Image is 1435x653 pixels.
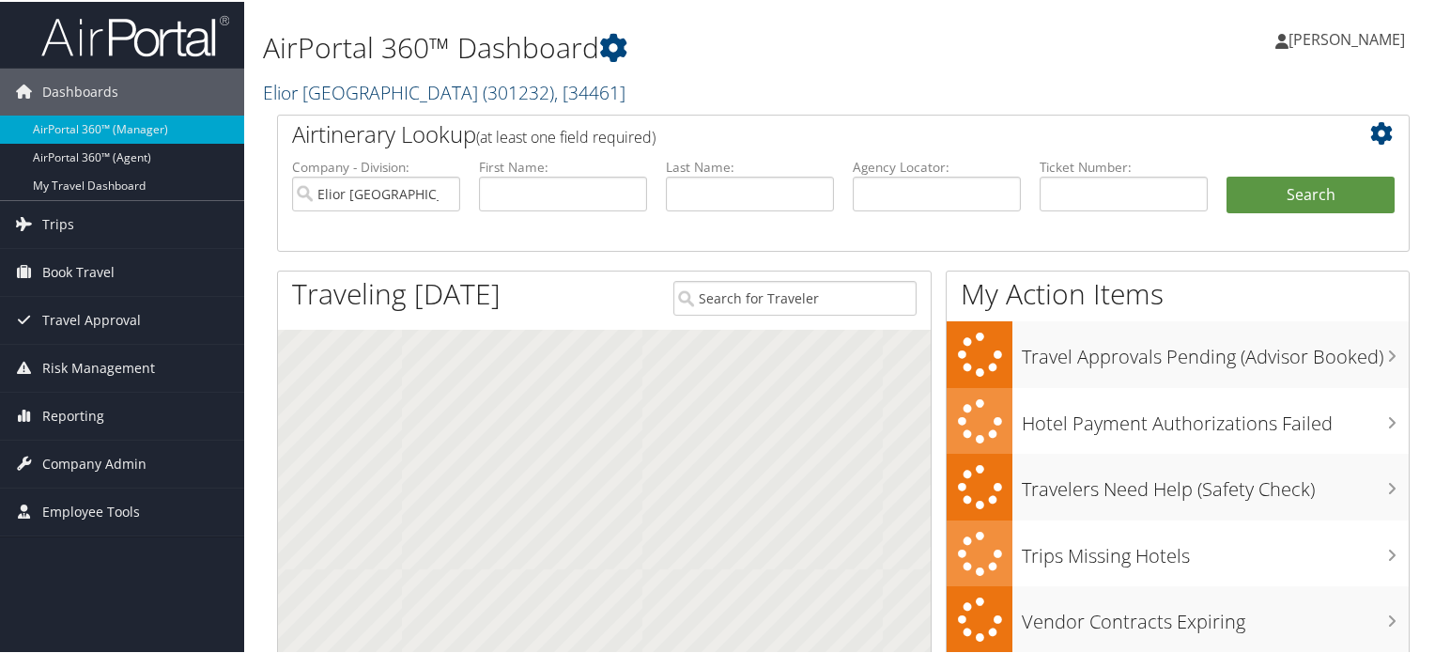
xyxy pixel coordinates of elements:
[263,78,625,103] a: Elior [GEOGRAPHIC_DATA]
[1227,175,1395,212] button: Search
[42,67,118,114] span: Dashboards
[853,156,1021,175] label: Agency Locator:
[1275,9,1424,66] a: [PERSON_NAME]
[479,156,647,175] label: First Name:
[1288,27,1405,48] span: [PERSON_NAME]
[42,391,104,438] span: Reporting
[554,78,625,103] span: , [ 34461 ]
[947,272,1409,312] h1: My Action Items
[292,272,501,312] h1: Traveling [DATE]
[947,452,1409,519] a: Travelers Need Help (Safety Check)
[1022,333,1409,368] h3: Travel Approvals Pending (Advisor Booked)
[42,247,115,294] span: Book Travel
[673,279,918,314] input: Search for Traveler
[1022,465,1409,501] h3: Travelers Need Help (Safety Check)
[42,439,147,486] span: Company Admin
[263,26,1037,66] h1: AirPortal 360™ Dashboard
[42,487,140,534] span: Employee Tools
[483,78,554,103] span: ( 301232 )
[947,584,1409,651] a: Vendor Contracts Expiring
[42,199,74,246] span: Trips
[42,343,155,390] span: Risk Management
[476,125,656,146] span: (at least one field required)
[292,156,460,175] label: Company - Division:
[292,117,1301,148] h2: Airtinerary Lookup
[666,156,834,175] label: Last Name:
[1022,532,1409,567] h3: Trips Missing Hotels
[41,12,229,56] img: airportal-logo.png
[42,295,141,342] span: Travel Approval
[1022,598,1409,633] h3: Vendor Contracts Expiring
[1022,399,1409,435] h3: Hotel Payment Authorizations Failed
[947,319,1409,386] a: Travel Approvals Pending (Advisor Booked)
[947,519,1409,585] a: Trips Missing Hotels
[1040,156,1208,175] label: Ticket Number:
[947,386,1409,453] a: Hotel Payment Authorizations Failed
